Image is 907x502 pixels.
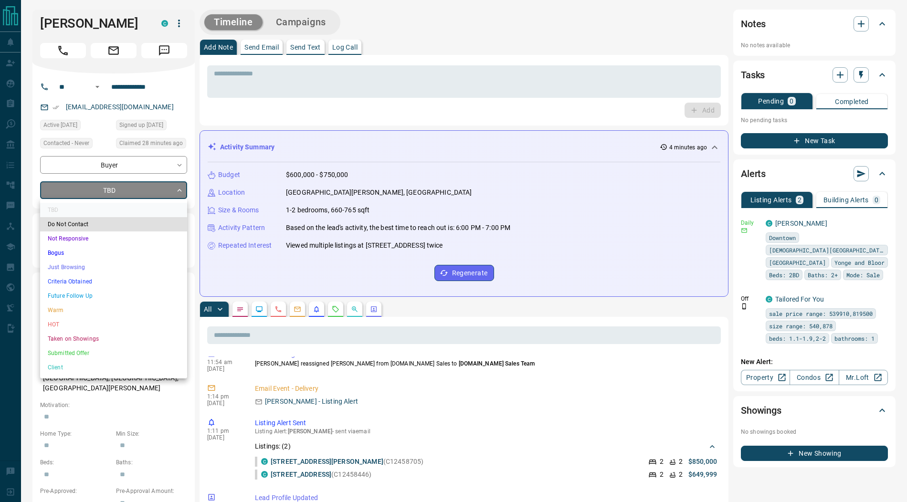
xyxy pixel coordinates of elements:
[40,317,187,332] li: HOT
[40,346,187,360] li: Submitted Offer
[40,260,187,274] li: Just Browsing
[40,332,187,346] li: Taken on Showings
[40,231,187,246] li: Not Responsive
[40,217,187,231] li: Do Not Contact
[40,274,187,289] li: Criteria Obtained
[40,246,187,260] li: Bogus
[40,360,187,375] li: Client
[40,289,187,303] li: Future Follow Up
[40,303,187,317] li: Warm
